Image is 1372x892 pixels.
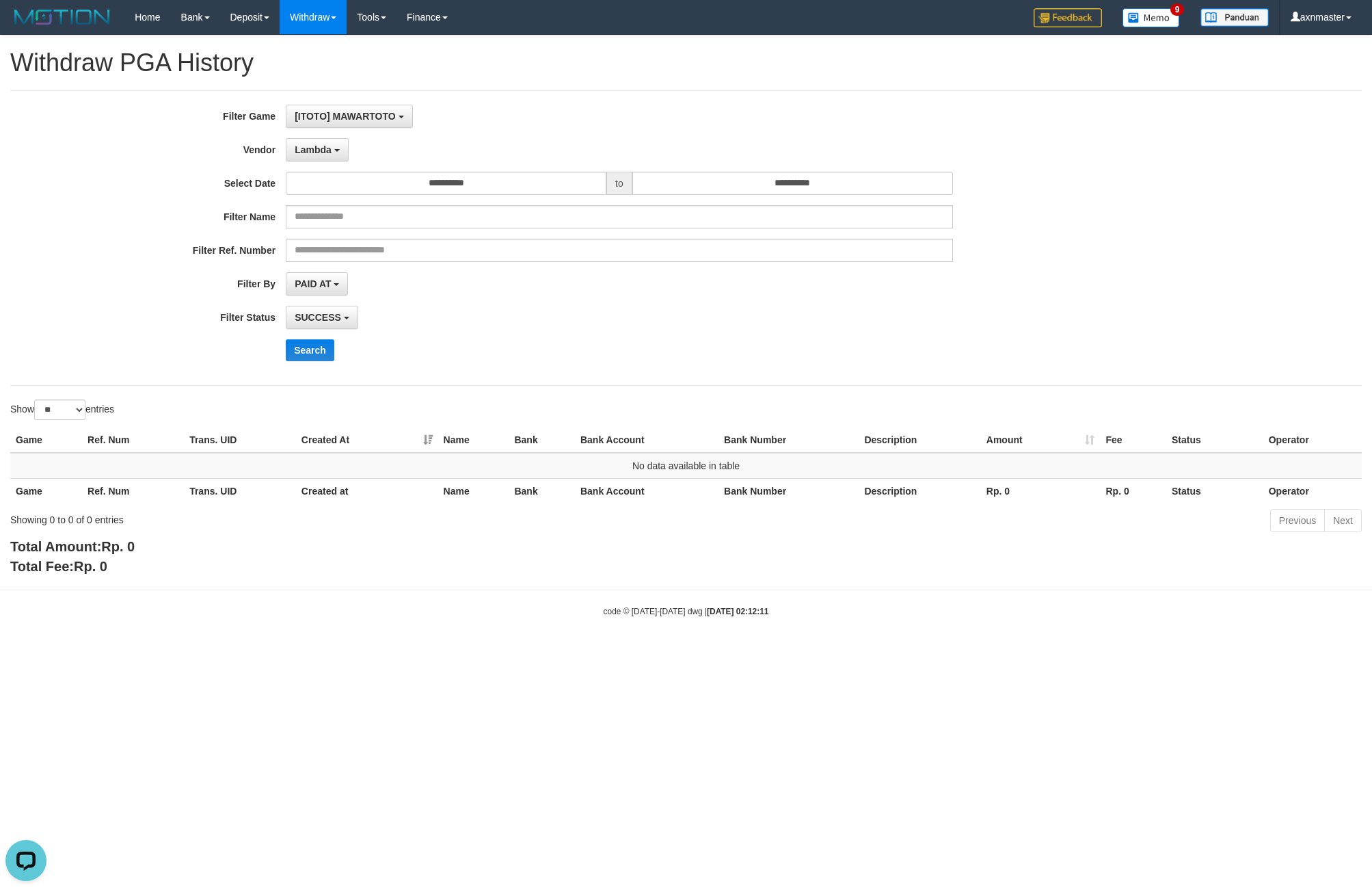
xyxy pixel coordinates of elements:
button: Search [286,339,334,361]
span: PAID AT [295,278,331,289]
th: Trans. UID [184,478,296,503]
span: Lambda [295,144,332,155]
th: Description [859,478,980,503]
button: SUCCESS [286,306,358,329]
img: Button%20Memo.svg [1122,8,1180,27]
b: Total Fee: [10,559,107,574]
th: Trans. UID [184,428,296,453]
select: Showentries [34,399,85,420]
span: [ITOTO] MAWARTOTO [295,111,396,122]
span: to [606,172,632,195]
th: Operator [1263,478,1362,503]
button: PAID AT [286,272,348,296]
th: Bank [509,478,575,503]
th: Amount: activate to sort column ascending [981,428,1101,453]
img: panduan.png [1200,8,1269,27]
span: Rp. 0 [74,559,107,574]
img: MOTION_logo.png [10,7,114,27]
a: Next [1324,509,1362,532]
b: Total Amount: [10,539,135,554]
th: Fee [1100,428,1166,453]
th: Name [438,478,509,503]
button: Lambda [286,138,349,161]
th: Status [1166,478,1263,503]
th: Ref. Num [82,478,184,503]
th: Game [10,478,82,503]
td: No data available in table [10,453,1362,479]
th: Rp. 0 [981,478,1101,503]
h1: Withdraw PGA History [10,49,1362,77]
th: Description [859,428,980,453]
button: [ITOTO] MAWARTOTO [286,105,412,128]
div: Showing 0 to 0 of 0 entries [10,508,561,527]
th: Status [1166,428,1263,453]
th: Operator [1263,428,1362,453]
th: Bank Account [575,428,718,453]
span: SUCCESS [295,312,341,323]
th: Bank [509,428,575,453]
a: Previous [1270,509,1325,532]
span: Rp. 0 [101,539,135,554]
th: Bank Number [718,428,859,453]
th: Game [10,428,82,453]
th: Bank Number [718,478,859,503]
th: Created At: activate to sort column ascending [296,428,438,453]
label: Show entries [10,399,114,420]
th: Created at [296,478,438,503]
strong: [DATE] 02:12:11 [707,607,768,616]
small: code © [DATE]-[DATE] dwg | [604,607,769,616]
button: Open LiveChat chat widget [5,5,46,47]
span: 9 [1170,3,1185,16]
th: Ref. Num [82,428,184,453]
img: Feedback.jpg [1034,8,1102,27]
th: Bank Account [575,478,718,503]
th: Name [438,428,509,453]
th: Rp. 0 [1100,478,1166,503]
